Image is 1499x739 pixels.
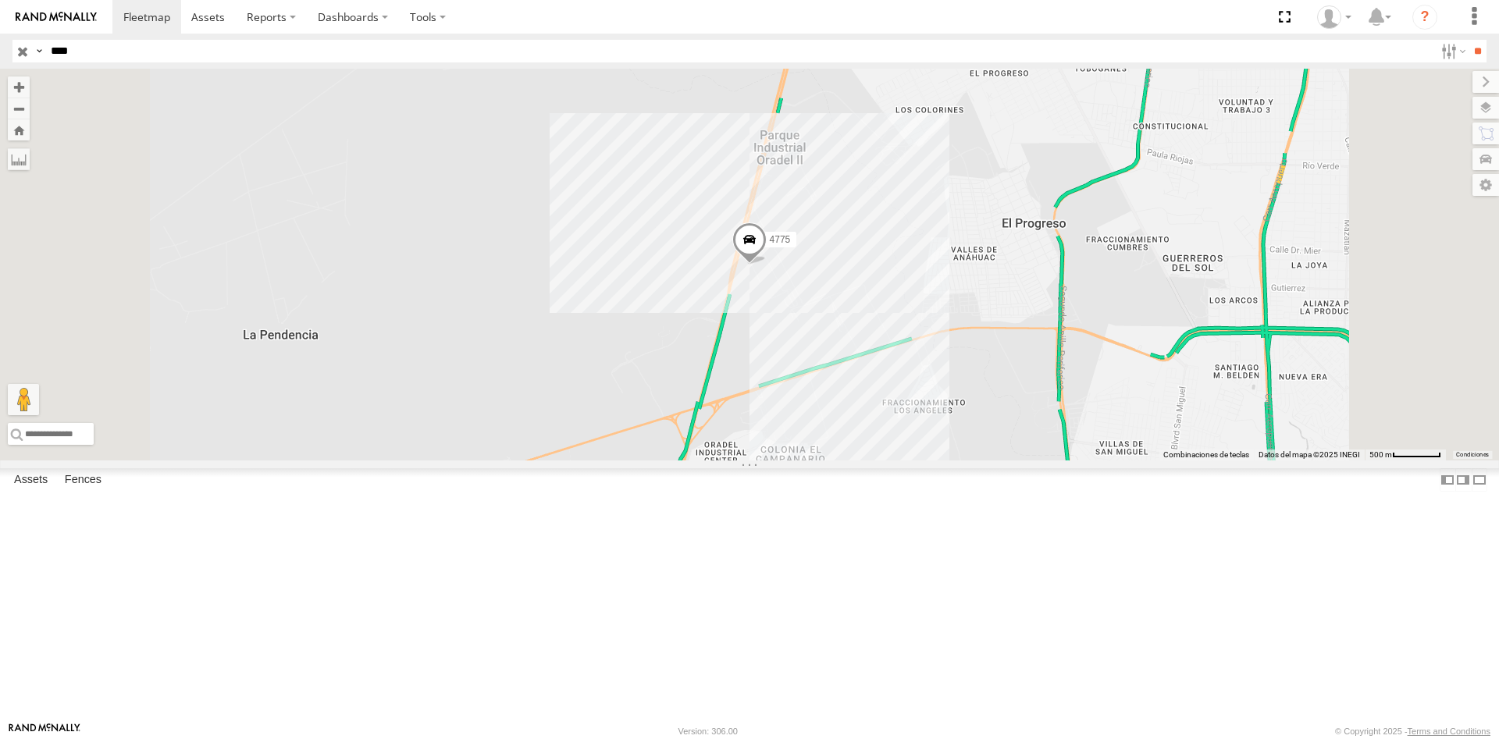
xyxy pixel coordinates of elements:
[8,76,30,98] button: Zoom in
[1472,468,1487,491] label: Hide Summary Table
[8,98,30,119] button: Zoom out
[8,119,30,140] button: Zoom Home
[8,148,30,170] label: Measure
[770,234,791,245] span: 4775
[1472,174,1499,196] label: Map Settings
[8,384,39,415] button: Arrastra el hombrecito naranja al mapa para abrir Street View
[1365,449,1446,460] button: Escala del mapa: 500 m por 59 píxeles
[1456,452,1489,458] a: Condiciones (se abre en una nueva pestaña)
[1435,40,1469,62] label: Search Filter Options
[1440,468,1455,491] label: Dock Summary Table to the Left
[678,727,738,736] div: Version: 306.00
[9,723,80,739] a: Visit our Website
[1312,5,1357,29] div: Juan Lopez
[16,12,97,23] img: rand-logo.svg
[1408,727,1490,736] a: Terms and Conditions
[1335,727,1490,736] div: © Copyright 2025 -
[1412,5,1437,30] i: ?
[33,40,45,62] label: Search Query
[1455,468,1471,491] label: Dock Summary Table to the Right
[1369,450,1392,459] span: 500 m
[1259,450,1360,459] span: Datos del mapa ©2025 INEGI
[57,469,109,491] label: Fences
[6,469,55,491] label: Assets
[1163,449,1249,460] button: Combinaciones de teclas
